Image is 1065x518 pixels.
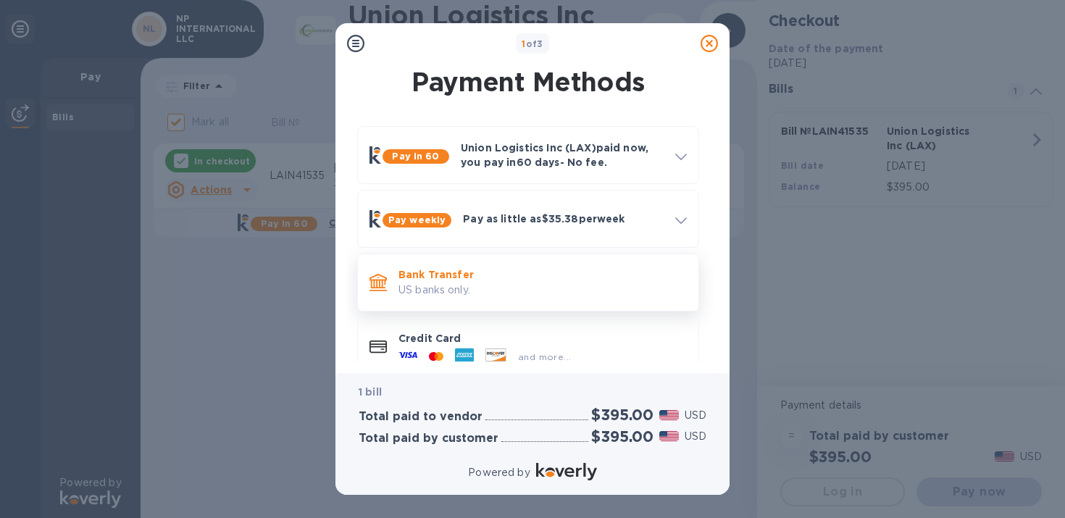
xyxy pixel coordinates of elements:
[591,427,653,446] h2: $395.00
[536,463,597,480] img: Logo
[468,465,530,480] p: Powered by
[659,431,679,441] img: USD
[359,386,382,398] b: 1 bill
[398,283,687,298] p: US banks only.
[461,141,664,170] p: Union Logistics Inc (LAX) paid now, you pay in 60 days - No fee.
[522,38,543,49] b: of 3
[359,410,483,424] h3: Total paid to vendor
[463,212,664,226] p: Pay as little as $35.38 per week
[522,38,525,49] span: 1
[398,331,687,346] p: Credit Card
[354,67,702,97] h1: Payment Methods
[685,429,706,444] p: USD
[359,432,498,446] h3: Total paid by customer
[518,351,571,362] span: and more...
[591,406,653,424] h2: $395.00
[392,151,439,162] b: Pay in 60
[388,214,446,225] b: Pay weekly
[685,408,706,423] p: USD
[398,267,687,282] p: Bank Transfer
[659,410,679,420] img: USD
